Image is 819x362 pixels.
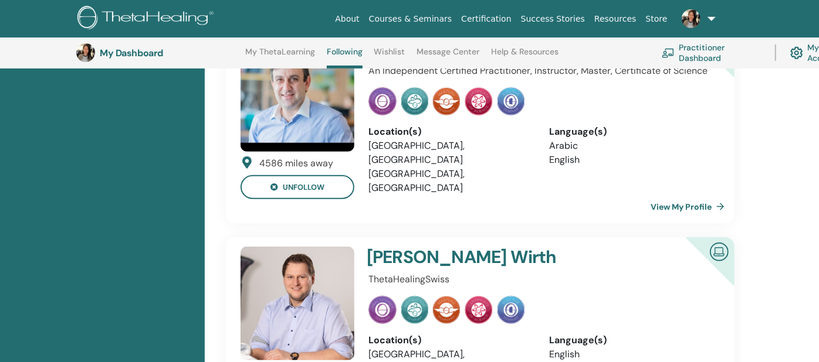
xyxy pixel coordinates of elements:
[241,38,354,152] img: default.jpg
[259,156,333,170] div: 4586 miles away
[374,47,405,66] a: Wishlist
[241,247,354,360] img: default.jpg
[417,47,479,66] a: Message Center
[241,175,354,199] button: unfollow
[77,6,218,32] img: logo.png
[100,47,217,59] h3: My Dashboard
[516,8,590,30] a: Success Stories
[364,8,457,30] a: Courses & Seminars
[368,139,532,167] li: [GEOGRAPHIC_DATA], [GEOGRAPHIC_DATA]
[641,8,672,30] a: Store
[368,272,713,286] p: ThetaHealingSwiss
[705,238,733,264] img: Certified Online Instructor
[368,64,713,78] p: An Independent Certified Practitioner, Instructor, Master, Certificate of Science
[790,44,803,62] img: cog.svg
[550,153,713,167] li: English
[367,247,654,268] h4: [PERSON_NAME] Wirth
[368,125,532,139] div: Location(s)
[662,40,761,66] a: Practitioner Dashboard
[245,47,315,66] a: My ThetaLearning
[550,333,713,347] div: Language(s)
[550,139,713,153] li: Arabic
[327,47,363,69] a: Following
[368,333,532,347] div: Location(s)
[368,167,532,195] li: [GEOGRAPHIC_DATA], [GEOGRAPHIC_DATA]
[550,125,713,139] div: Language(s)
[550,347,713,361] li: English
[662,48,675,57] img: chalkboard-teacher.svg
[456,8,516,30] a: Certification
[667,237,735,305] div: Certified Online Instructor
[330,8,364,30] a: About
[651,195,729,218] a: View My Profile
[76,43,95,62] img: default.jpg
[682,9,700,28] img: default.jpg
[590,8,641,30] a: Resources
[491,47,559,66] a: Help & Resources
